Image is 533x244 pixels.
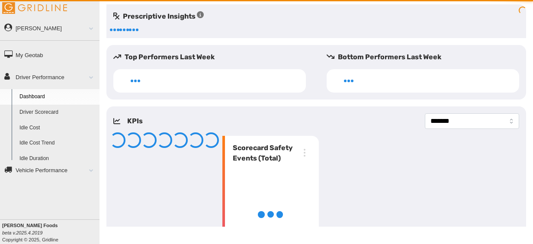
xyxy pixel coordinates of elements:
[113,11,204,22] h5: Prescriptive Insights
[2,222,100,243] div: Copyright © 2025, Gridline
[127,116,143,126] h5: KPIs
[229,143,299,164] h6: Scorecard Safety Events (Total)
[2,2,67,14] img: Gridline
[2,223,58,228] b: [PERSON_NAME] Foods
[16,151,100,167] a: Idle Duration
[16,105,100,120] a: Driver Scorecard
[16,135,100,151] a: Idle Cost Trend
[2,230,42,235] i: beta v.2025.4.2019
[113,52,313,62] h5: Top Performers Last Week
[327,52,526,62] h5: Bottom Performers Last Week
[16,89,100,105] a: Dashboard
[16,120,100,136] a: Idle Cost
